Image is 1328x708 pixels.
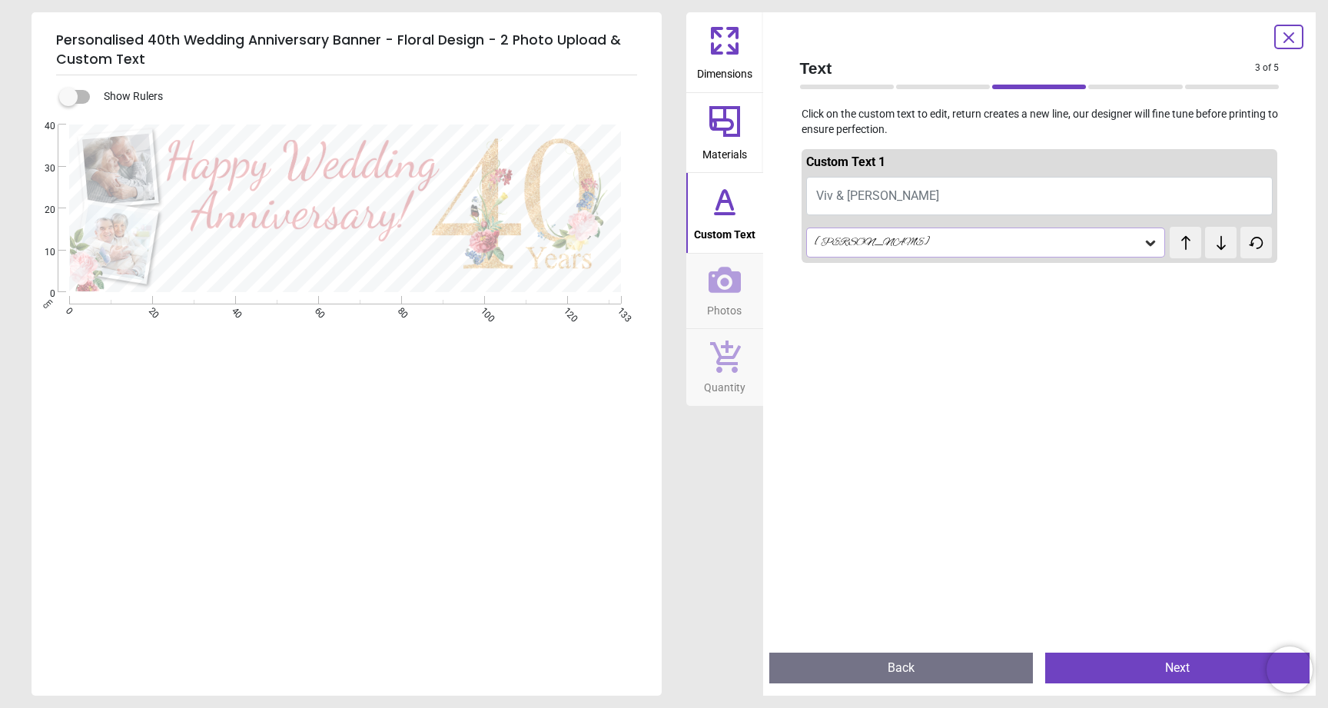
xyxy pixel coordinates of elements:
[41,297,55,311] span: cm
[788,107,1292,137] p: Click on the custom text to edit, return creates a new line, our designer will fine tune before p...
[769,653,1034,683] button: Back
[806,155,885,169] span: Custom Text 1
[311,305,321,315] span: 60
[26,288,55,301] span: 0
[26,162,55,175] span: 30
[800,57,1256,79] span: Text
[686,173,763,253] button: Custom Text
[806,177,1273,215] button: Viv & [PERSON_NAME]
[145,305,155,315] span: 20
[26,246,55,259] span: 10
[56,25,637,75] h5: Personalised 40th Wedding Anniversary Banner - Floral Design - 2 Photo Upload & Custom Text
[704,373,745,396] span: Quantity
[1045,653,1310,683] button: Next
[702,140,747,163] span: Materials
[816,188,939,203] span: Viv & [PERSON_NAME]
[813,236,1144,249] div: [PERSON_NAME]
[686,329,763,406] button: Quantity
[26,204,55,217] span: 20
[477,305,487,315] span: 100
[1267,647,1313,693] iframe: Brevo live chat
[68,88,662,106] div: Show Rulers
[560,305,570,315] span: 120
[62,305,72,315] span: 0
[707,296,742,319] span: Photos
[694,220,755,243] span: Custom Text
[686,12,763,92] button: Dimensions
[697,59,752,82] span: Dimensions
[1255,61,1279,75] span: 3 of 5
[394,305,404,315] span: 80
[686,93,763,173] button: Materials
[228,305,238,315] span: 40
[614,305,624,315] span: 133
[26,120,55,133] span: 40
[686,254,763,329] button: Photos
